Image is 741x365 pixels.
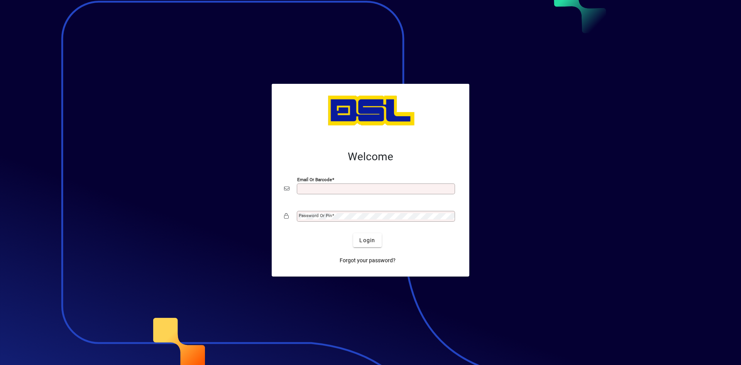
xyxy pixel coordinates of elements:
[340,256,396,265] span: Forgot your password?
[297,177,332,182] mat-label: Email or Barcode
[284,150,457,163] h2: Welcome
[337,253,399,267] a: Forgot your password?
[299,213,332,218] mat-label: Password or Pin
[353,233,381,247] button: Login
[359,236,375,244] span: Login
